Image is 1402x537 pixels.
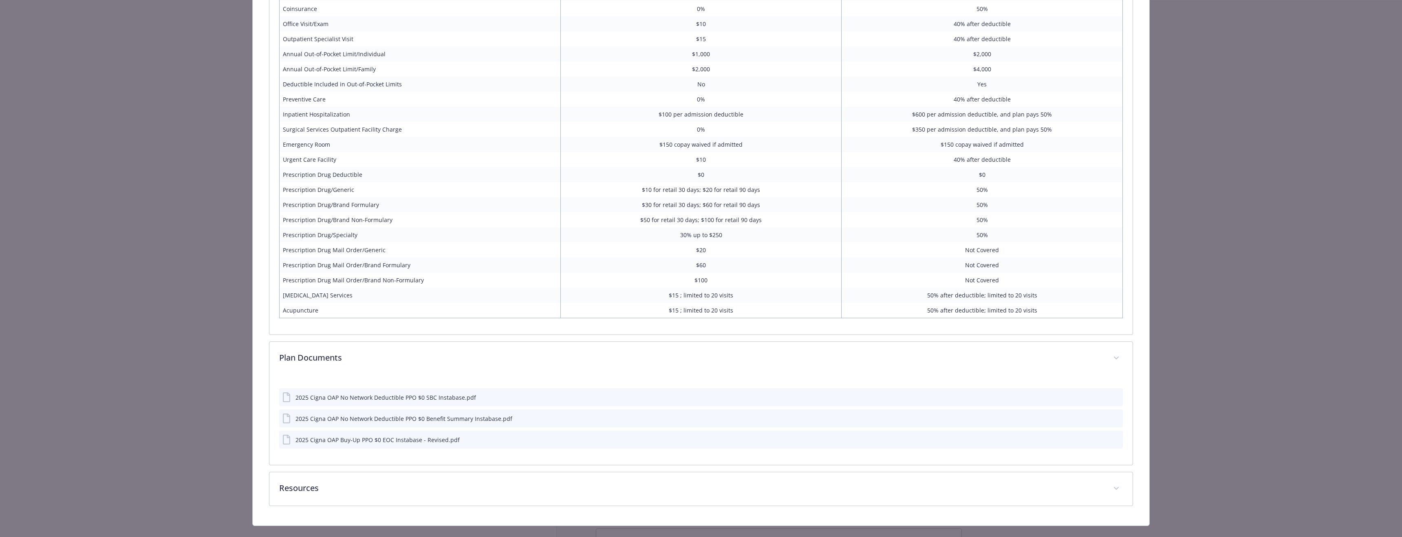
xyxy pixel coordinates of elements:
button: download file [1099,414,1106,423]
td: Office Visit/Exam [280,16,561,31]
td: $100 [560,273,842,288]
td: $60 [560,257,842,273]
td: $4,000 [842,62,1123,77]
td: Emergency Room [280,137,561,152]
td: 40% after deductible [842,31,1123,46]
td: $10 for retail 30 days; $20 for retail 90 days [560,182,842,197]
td: Yes [842,77,1123,92]
td: $600 per admission deductible, and plan pays 50% [842,107,1123,122]
td: Deductible Included in Out-of-Pocket Limits [280,77,561,92]
td: 0% [560,1,842,16]
div: 2025 Cigna OAP No Network Deductible PPO $0 SBC Instabase.pdf [295,393,476,402]
td: Inpatient Hospitalization [280,107,561,122]
td: $0 [560,167,842,182]
td: Surgical Services Outpatient Facility Charge [280,122,561,137]
td: Not Covered [842,257,1123,273]
td: $150 copay waived if admitted [842,137,1123,152]
td: $15 [560,31,842,46]
div: Plan Documents [269,342,1133,375]
td: $1,000 [560,46,842,62]
td: Outpatient Specialist Visit [280,31,561,46]
td: 50% [842,212,1123,227]
button: preview file [1112,393,1120,402]
td: $30 for retail 30 days; $60 for retail 90 days [560,197,842,212]
td: $20 [560,242,842,257]
td: Prescription Drug Mail Order/Brand Non-Formulary [280,273,561,288]
td: Prescription Drug Mail Order/Brand Formulary [280,257,561,273]
td: 50% after deductible; limited to 20 visits [842,303,1123,318]
td: 40% after deductible [842,152,1123,167]
button: download file [1099,436,1106,444]
td: [MEDICAL_DATA] Services [280,288,561,303]
td: 40% after deductible [842,92,1123,107]
button: preview file [1112,436,1120,444]
td: Prescription Drug/Specialty [280,227,561,242]
td: 0% [560,122,842,137]
td: $350 per admission deductible, and plan pays 50% [842,122,1123,137]
td: 40% after deductible [842,16,1123,31]
td: 50% [842,227,1123,242]
button: preview file [1112,414,1120,423]
td: Annual Out-of-Pocket Limit/Individual [280,46,561,62]
td: 50% after deductible; limited to 20 visits [842,288,1123,303]
td: $2,000 [842,46,1123,62]
button: download file [1099,393,1106,402]
p: Plan Documents [279,352,1103,364]
td: Coinsurance [280,1,561,16]
td: $2,000 [560,62,842,77]
td: $10 [560,152,842,167]
td: $10 [560,16,842,31]
td: 50% [842,1,1123,16]
td: Acupuncture [280,303,561,318]
td: 50% [842,182,1123,197]
td: 0% [560,92,842,107]
td: $100 per admission deductible [560,107,842,122]
td: $15 ; limited to 20 visits [560,303,842,318]
td: Urgent Care Facility [280,152,561,167]
td: Prescription Drug Mail Order/Generic [280,242,561,257]
div: Resources [269,472,1133,506]
td: $50 for retail 30 days; $100 for retail 90 days [560,212,842,227]
td: Not Covered [842,273,1123,288]
td: 30% up to $250 [560,227,842,242]
td: Prescription Drug/Brand Non-Formulary [280,212,561,227]
p: Resources [279,482,1103,494]
div: 2025 Cigna OAP No Network Deductible PPO $0 Benefit Summary Instabase.pdf [295,414,512,423]
td: Not Covered [842,242,1123,257]
td: Prescription Drug/Generic [280,182,561,197]
td: $0 [842,167,1123,182]
td: $15 ; limited to 20 visits [560,288,842,303]
td: No [560,77,842,92]
td: Preventive Care [280,92,561,107]
div: 2025 Cigna OAP Buy-Up PPO $0 EOC Instabase - Revised.pdf [295,436,460,444]
td: Annual Out-of-Pocket Limit/Family [280,62,561,77]
td: Prescription Drug/Brand Formulary [280,197,561,212]
td: Prescription Drug Deductible [280,167,561,182]
div: Plan Documents [269,375,1133,465]
td: 50% [842,197,1123,212]
td: $150 copay waived if admitted [560,137,842,152]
